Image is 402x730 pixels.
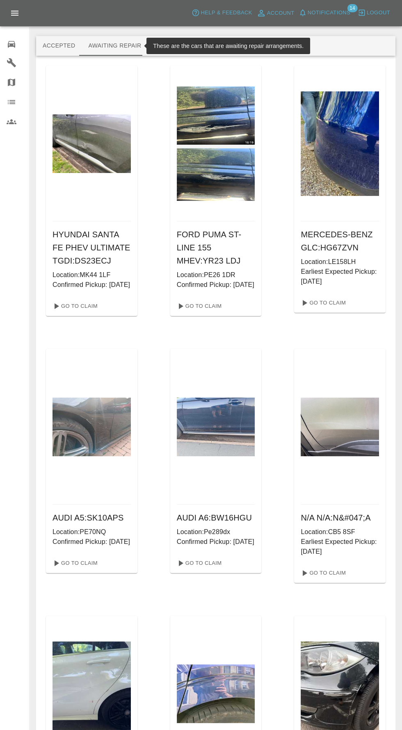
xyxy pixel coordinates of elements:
span: Help & Feedback [201,8,252,18]
h6: AUDI A5 : SK10APS [53,511,131,524]
p: Earliest Expected Pickup: [DATE] [301,267,379,287]
p: Location: CB5 8SF [301,527,379,537]
button: Paid [234,36,271,56]
p: Location: PE70NQ [53,527,131,537]
p: Confirmed Pickup: [DATE] [177,537,255,547]
button: Open drawer [5,3,25,23]
h6: N/A N/A : N&#047;A [301,511,379,524]
h6: FORD PUMA ST-LINE 155 MHEV : YR23 LDJ [177,228,255,267]
a: Go To Claim [49,557,100,570]
button: Repaired [191,36,234,56]
p: Location: Pe289dx [177,527,255,537]
h6: HYUNDAI SANTA FE PHEV ULTIMATE TGDI : DS23ECJ [53,228,131,267]
span: Logout [367,8,390,18]
span: Account [267,9,295,18]
a: Go To Claim [297,296,348,309]
h6: AUDI A6 : BW16HGU [177,511,255,524]
a: Go To Claim [174,300,224,313]
button: Logout [356,7,392,19]
button: Awaiting Repair [82,36,148,56]
p: Confirmed Pickup: [DATE] [53,280,131,290]
button: Help & Feedback [190,7,254,19]
p: Location: MK44 1LF [53,270,131,280]
button: In Repair [148,36,191,56]
span: 14 [347,4,357,12]
a: Go To Claim [49,300,100,313]
button: Accepted [36,36,82,56]
a: Go To Claim [174,557,224,570]
a: Go To Claim [297,566,348,580]
p: Confirmed Pickup: [DATE] [177,280,255,290]
button: Notifications [297,7,352,19]
p: Location: LE158LH [301,257,379,267]
p: Location: PE26 1DR [177,270,255,280]
p: Earliest Expected Pickup: [DATE] [301,537,379,557]
h6: MERCEDES-BENZ GLC : HG67ZVN [301,228,379,254]
span: Notifications [308,8,350,18]
p: Confirmed Pickup: [DATE] [53,537,131,547]
a: Account [254,7,297,20]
